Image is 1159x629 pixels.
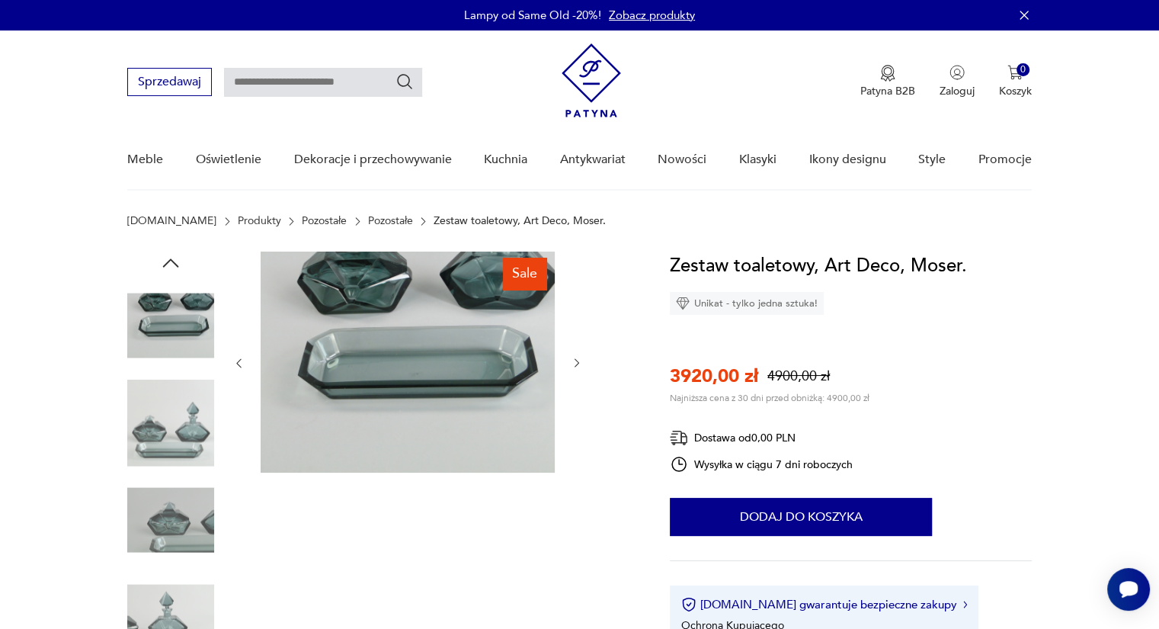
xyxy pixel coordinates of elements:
a: Pozostałe [368,215,413,227]
a: Oświetlenie [196,130,261,189]
img: Ikona certyfikatu [681,597,696,612]
a: Ikony designu [808,130,885,189]
img: Ikona dostawy [670,428,688,448]
h1: Zestaw toaletowy, Art Deco, Moser. [670,252,967,281]
a: Antykwariat [560,130,626,189]
img: Ikona medalu [880,65,895,82]
a: Klasyki [739,130,776,189]
a: Kuchnia [484,130,527,189]
div: Wysyłka w ciągu 7 dni roboczych [670,455,853,473]
a: Dekoracje i przechowywanie [293,130,451,189]
img: Ikona koszyka [1007,65,1023,80]
a: Zobacz produkty [609,8,695,23]
button: Patyna B2B [860,65,915,98]
a: Style [918,130,946,189]
div: Sale [503,258,546,290]
img: Zdjęcie produktu Zestaw toaletowy, Art Deco, Moser. [127,380,214,467]
img: Ikonka użytkownika [949,65,965,80]
button: Szukaj [395,72,414,91]
p: 4900,00 zł [767,367,830,386]
a: Sprzedawaj [127,78,212,88]
a: Pozostałe [302,215,347,227]
img: Ikona strzałki w prawo [963,601,968,608]
button: Zaloguj [940,65,975,98]
img: Ikona diamentu [676,297,690,310]
p: Koszyk [999,84,1032,98]
div: Unikat - tylko jedna sztuka! [670,292,824,315]
img: Zdjęcie produktu Zestaw toaletowy, Art Deco, Moser. [127,477,214,563]
p: Zaloguj [940,84,975,98]
img: Zdjęcie produktu Zestaw toaletowy, Art Deco, Moser. [127,282,214,369]
p: Patyna B2B [860,84,915,98]
p: 3920,00 zł [670,364,758,389]
p: Najniższa cena z 30 dni przed obniżką: 4900,00 zł [670,392,869,404]
button: Sprzedawaj [127,68,212,96]
p: Lampy od Same Old -20%! [464,8,601,23]
div: 0 [1017,63,1029,76]
button: [DOMAIN_NAME] gwarantuje bezpieczne zakupy [681,597,967,612]
a: Promocje [978,130,1032,189]
a: Ikona medaluPatyna B2B [860,65,915,98]
button: Dodaj do koszyka [670,498,932,536]
a: Nowości [658,130,706,189]
a: [DOMAIN_NAME] [127,215,216,227]
iframe: Smartsupp widget button [1107,568,1150,611]
p: Zestaw toaletowy, Art Deco, Moser. [434,215,606,227]
button: 0Koszyk [999,65,1032,98]
img: Patyna - sklep z meblami i dekoracjami vintage [562,43,621,117]
a: Produkty [238,215,281,227]
img: Zdjęcie produktu Zestaw toaletowy, Art Deco, Moser. [261,252,555,473]
a: Meble [127,130,163,189]
div: Dostawa od 0,00 PLN [670,428,853,448]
